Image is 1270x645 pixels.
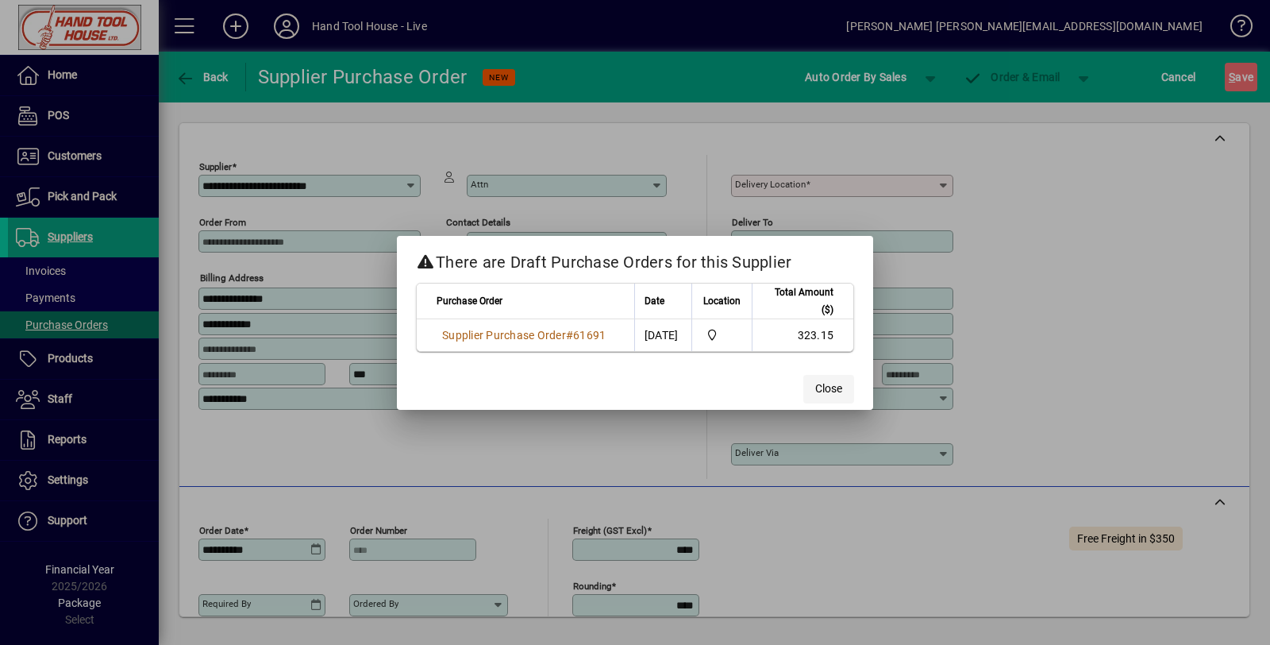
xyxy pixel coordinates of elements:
[442,329,566,342] span: Supplier Purchase Order
[703,292,741,310] span: Location
[397,236,873,282] h2: There are Draft Purchase Orders for this Supplier
[437,326,611,344] a: Supplier Purchase Order#61691
[752,319,853,351] td: 323.15
[566,329,573,342] span: #
[437,292,502,310] span: Purchase Order
[645,292,664,310] span: Date
[762,284,833,319] span: Total Amount ($)
[815,380,842,397] span: Close
[702,326,743,344] span: Frankton
[573,329,606,342] span: 61691
[803,375,854,404] button: Close
[634,319,691,351] td: [DATE]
